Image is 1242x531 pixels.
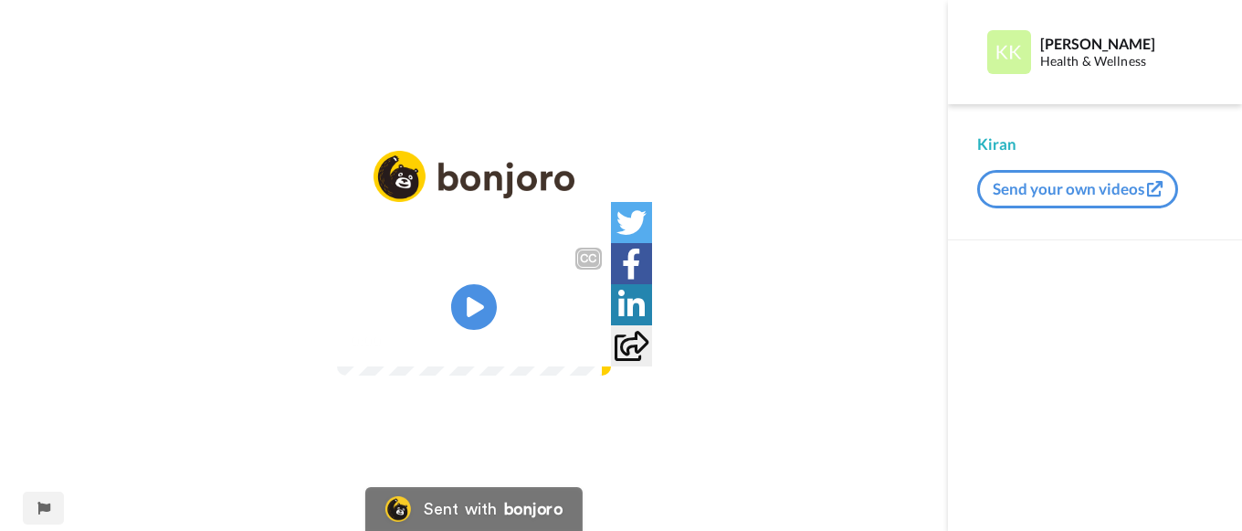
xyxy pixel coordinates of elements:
[977,170,1178,208] button: Send your own videos
[385,496,411,522] img: Bonjoro Logo
[365,487,583,531] a: Bonjoro LogoSent withbonjoro
[504,501,563,517] div: bonjoro
[1040,35,1212,52] div: [PERSON_NAME]
[1040,54,1212,69] div: Health & Wellness
[424,501,497,517] div: Sent with
[374,23,574,75] img: logo_full.png
[987,30,1031,74] img: Profile Image
[582,122,605,141] div: CC
[977,133,1213,155] div: Kiran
